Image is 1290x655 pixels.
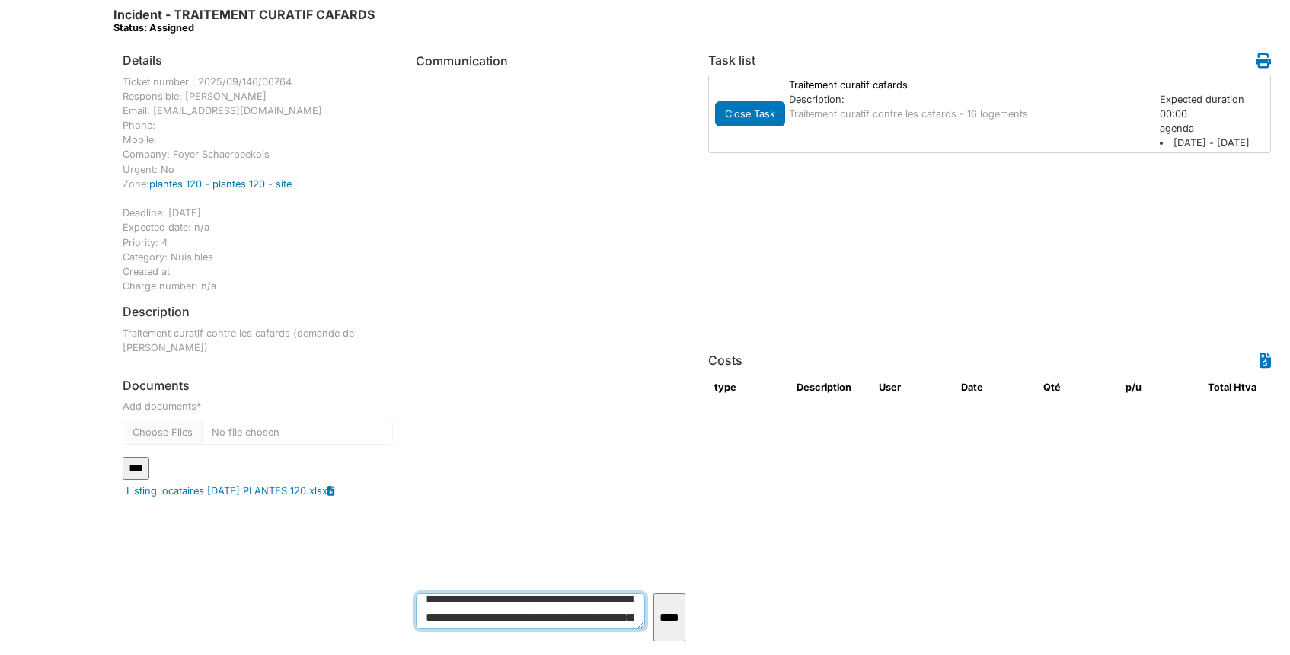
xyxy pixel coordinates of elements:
abbr: required [196,401,201,412]
h6: Costs [708,353,742,368]
span: translation missing: en.todo.action.close_task [725,108,775,120]
span: translation missing: en.HTVA [1234,382,1256,393]
th: Description [790,374,873,401]
h6: Documents [123,379,393,393]
p: Traitement curatif contre les cafards (demande de [PERSON_NAME]) [123,326,393,355]
a: Listing locataires [DATE] PLANTES 120.xlsx [126,484,327,498]
th: type [708,374,790,401]
th: User [873,374,955,401]
div: Traitement curatif cafards [781,78,1152,92]
div: Status: Assigned [113,22,375,34]
a: plantes 120 - plantes 120 - site [149,178,292,190]
p: Traitement curatif contre les cafards - 16 logements [789,107,1145,121]
span: translation missing: en.communication.communication [416,53,508,69]
span: translation missing: en.total [1208,382,1231,393]
div: Ticket number : 2025/09/146/06764 Responsible: [PERSON_NAME] Email: [EMAIL_ADDRESS][DOMAIN_NAME] ... [123,75,393,294]
h6: Incident - TRAITEMENT CURATIF CAFARDS [113,8,375,34]
th: p/u [1119,374,1202,401]
div: agenda [1160,121,1268,136]
label: Add documents [123,399,201,414]
h6: Description [123,305,190,319]
li: [DATE] - [DATE] [1160,136,1268,150]
th: Qté [1037,374,1119,401]
i: Work order [1256,53,1271,69]
div: Description: [789,92,1145,107]
h6: Task list [708,53,755,68]
div: Expected duration [1160,92,1268,107]
div: 00:00 [1152,92,1276,151]
h6: Details [123,53,162,68]
a: Close Task [715,104,785,120]
th: Date [955,374,1037,401]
